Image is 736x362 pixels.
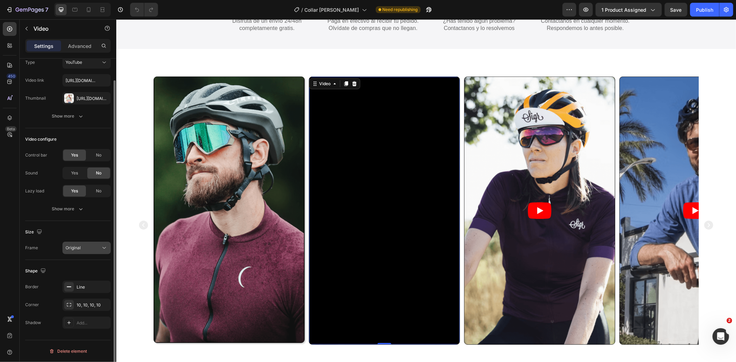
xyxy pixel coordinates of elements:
[690,3,719,17] button: Publish
[25,170,38,176] div: Sound
[25,228,43,237] div: Size
[34,42,53,50] p: Settings
[77,284,109,290] div: Line
[96,152,101,158] span: No
[62,74,111,87] input: Insert video url here
[77,302,109,308] div: 10, 10, 10, 10
[66,245,81,250] span: Original
[601,6,646,13] span: 1 product assigned
[665,3,687,17] button: Save
[670,7,682,13] span: Save
[25,284,39,290] div: Border
[202,61,216,68] div: Video
[116,19,736,362] iframe: To enrich screen reader interactions, please activate Accessibility in Grammarly extension settings
[696,6,713,13] div: Publish
[25,77,44,83] div: Video link
[412,183,435,200] button: Play
[52,205,84,212] div: Show more
[587,200,598,211] button: Carousel Next Arrow
[302,6,303,13] span: /
[96,188,101,194] span: No
[38,58,188,323] video: Video
[77,95,109,102] div: [URL][DOMAIN_NAME]
[52,113,84,120] div: Show more
[25,95,46,101] div: Thumbnail
[25,152,47,158] div: Control bar
[25,346,111,357] button: Delete element
[62,56,111,69] button: YouTube
[3,3,51,17] button: 7
[25,188,44,194] div: Lazy load
[71,152,78,158] span: Yes
[22,200,33,211] button: Carousel Back Arrow
[25,136,57,142] div: Video configure
[77,320,109,326] div: Add...
[713,328,729,345] iframe: Intercom live chat
[33,24,92,33] p: Video
[727,318,732,323] span: 2
[193,58,343,325] iframe: Video
[25,110,111,122] button: Show more
[25,59,35,66] div: Type
[130,3,158,17] div: Undo/Redo
[596,3,662,17] button: 1 product assigned
[71,170,78,176] span: Yes
[62,242,111,254] button: Original
[25,245,38,251] div: Frame
[5,126,17,132] div: Beta
[383,7,418,13] span: Need republishing
[96,170,101,176] span: No
[66,60,82,65] span: YouTube
[25,302,39,308] div: Corner
[7,73,17,79] div: 450
[567,183,590,200] button: Play
[49,347,87,355] div: Delete element
[71,188,78,194] span: Yes
[25,203,111,215] button: Show more
[45,6,48,14] p: 7
[305,6,359,13] span: Collar [PERSON_NAME]
[68,42,91,50] p: Advanced
[25,267,47,276] div: Shape
[25,320,41,326] div: Shadow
